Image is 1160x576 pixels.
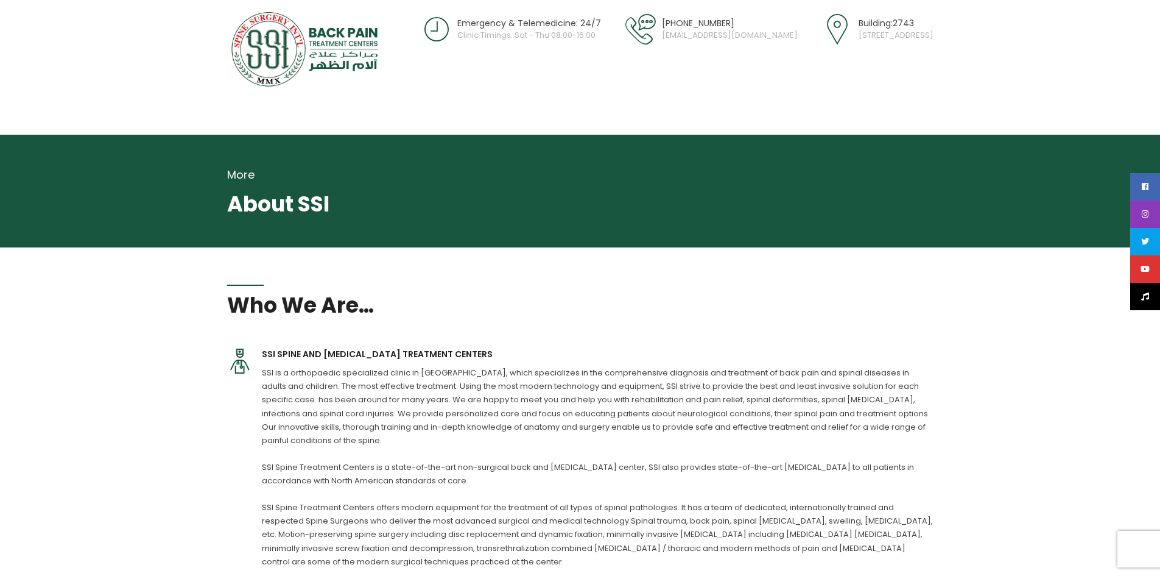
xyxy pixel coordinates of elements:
[227,166,933,183] div: More
[819,11,933,48] a: Building:2743[STREET_ADDRESS]
[622,11,798,48] a: [PHONE_NUMBER][EMAIL_ADDRESS][DOMAIN_NAME]
[227,192,933,216] span: About SSI
[457,18,601,29] span: Emergency & Telemedicine: 24/7
[227,293,933,318] span: Who We Are…
[457,30,601,41] span: Clinic Timings: Sat - Thu 08:00-16:00
[227,11,386,87] img: SSI
[662,18,798,29] span: [PHONE_NUMBER]
[859,18,933,29] span: Building:2743
[262,349,933,360] span: SSI SPINE AND [MEDICAL_DATA] TREATMENT CENTERS
[859,30,933,41] span: [STREET_ADDRESS]
[662,30,798,41] span: [EMAIL_ADDRESS][DOMAIN_NAME]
